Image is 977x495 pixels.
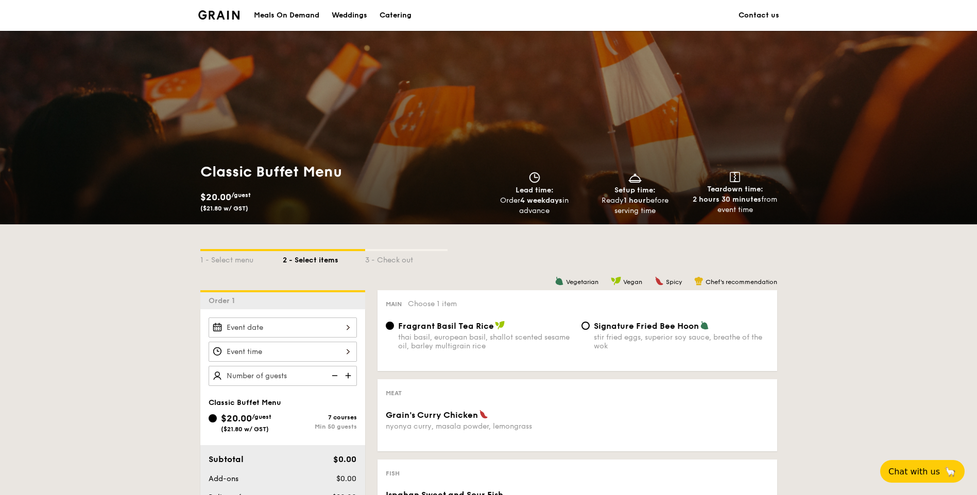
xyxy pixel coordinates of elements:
span: ($21.80 w/ GST) [200,205,248,212]
input: Event date [209,317,357,338]
span: Choose 1 item [408,299,457,308]
img: icon-vegetarian.fe4039eb.svg [700,321,709,330]
input: $20.00/guest($21.80 w/ GST)7 coursesMin 50 guests [209,414,217,422]
img: icon-vegan.f8ff3823.svg [495,321,505,330]
span: $20.00 [200,191,231,203]
span: Meat [386,390,402,397]
input: Fragrant Basil Tea Ricethai basil, european basil, shallot scented sesame oil, barley multigrain ... [386,322,394,330]
span: $0.00 [336,474,356,483]
span: Chef's recommendation [706,278,777,286]
span: 🦙 [944,466,956,478]
input: Number of guests [209,366,357,386]
div: 2 - Select items [283,251,365,266]
img: icon-add.58712e84.svg [341,366,357,385]
span: /guest [231,191,251,199]
strong: 4 weekdays [520,196,562,205]
span: ($21.80 w/ GST) [221,426,269,433]
input: Signature Fried Bee Hoonstir fried eggs, superior soy sauce, breathe of the wok [581,322,590,330]
img: icon-reduce.1d2dbef1.svg [326,366,341,385]
div: Ready before serving time [589,196,681,216]
span: $20.00 [221,413,252,424]
span: Grain's Curry Chicken [386,410,478,420]
strong: 1 hour [624,196,646,205]
span: /guest [252,413,271,420]
span: Subtotal [209,454,244,464]
div: 3 - Check out [365,251,448,266]
strong: 2 hours 30 minutes [693,195,761,204]
span: Signature Fried Bee Hoon [594,321,699,331]
span: Fish [386,470,400,477]
span: Add-ons [209,474,238,483]
img: icon-dish.430c3a2e.svg [627,172,643,183]
h1: Classic Buffet Menu [200,163,485,181]
span: Chat with us [888,467,940,476]
span: Order 1 [209,296,239,305]
span: Vegetarian [566,278,598,286]
img: icon-vegetarian.fe4039eb.svg [555,276,564,286]
img: icon-teardown.65201eee.svg [730,172,740,182]
span: Teardown time: [707,185,763,193]
span: Spicy [666,278,682,286]
input: Event time [209,342,357,362]
span: Fragrant Basil Tea Rice [398,321,494,331]
div: thai basil, european basil, shallot scented sesame oil, barley multigrain rice [398,333,573,350]
img: icon-spicy.37a8142b.svg [479,410,488,419]
div: Order in advance [489,196,581,216]
span: Vegan [623,278,642,286]
div: Min 50 guests [283,423,357,430]
div: stir fried eggs, superior soy sauce, breathe of the wok [594,333,769,350]
div: 1 - Select menu [200,251,283,266]
span: Lead time: [516,186,554,195]
img: icon-spicy.37a8142b.svg [655,276,664,286]
img: icon-clock.2db775ea.svg [527,172,542,183]
div: from event time [689,195,781,215]
div: nyonya curry, masala powder, lemongrass [386,422,573,431]
span: $0.00 [333,454,356,464]
span: Main [386,300,402,308]
button: Chat with us🦙 [880,460,965,483]
img: icon-chef-hat.a58ddaea.svg [694,276,704,286]
span: Classic Buffet Menu [209,398,281,407]
span: Setup time: [614,186,656,195]
div: 7 courses [283,414,357,421]
img: Grain [198,10,240,20]
a: Logotype [198,10,240,20]
img: icon-vegan.f8ff3823.svg [611,276,621,286]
